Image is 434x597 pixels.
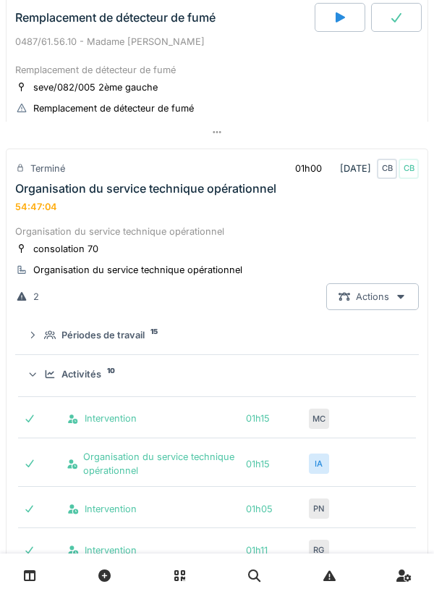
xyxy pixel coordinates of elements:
[399,159,419,179] div: CB
[15,11,216,25] div: Remplacement de détecteur de fumé
[283,155,419,182] div: [DATE]
[33,290,39,304] div: 2
[15,225,419,238] div: Organisation du service technique opérationnel
[33,242,98,256] div: consolation 70
[67,543,241,557] div: Intervention
[67,502,241,516] div: Intervention
[246,412,304,425] div: 01h15
[246,502,304,516] div: 01h05
[326,283,419,310] div: Actions
[15,35,419,77] div: 0487/61.56.10 - Madame [PERSON_NAME] Remplacement de détecteur de fumé
[309,409,329,429] div: MC
[67,450,241,477] div: Organisation du service technique opérationnel
[21,322,413,348] summary: Périodes de travail15
[246,457,304,471] div: 01h15
[15,182,276,196] div: Organisation du service technique opérationnel
[33,101,194,115] div: Remplacement de détecteur de fumé
[309,498,329,519] div: PN
[15,201,57,212] div: 54:47:04
[33,80,158,94] div: seve/082/005 2ème gauche
[61,367,101,381] div: Activités
[246,543,304,557] div: 01h11
[309,540,329,560] div: RG
[61,328,145,342] div: Périodes de travail
[377,159,397,179] div: CB
[33,263,242,277] div: Organisation du service technique opérationnel
[21,361,413,388] summary: Activités10
[309,454,329,474] div: IA
[67,412,241,425] div: Intervention
[295,162,322,175] div: 01h00
[30,162,65,175] div: Terminé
